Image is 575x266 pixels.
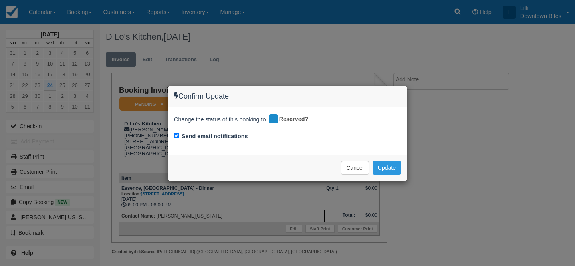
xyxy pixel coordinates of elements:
[174,92,401,101] h4: Confirm Update
[373,161,401,175] button: Update
[268,113,314,126] div: Reserved?
[174,115,266,126] span: Change the status of this booking to
[341,161,369,175] button: Cancel
[182,132,248,141] label: Send email notifications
